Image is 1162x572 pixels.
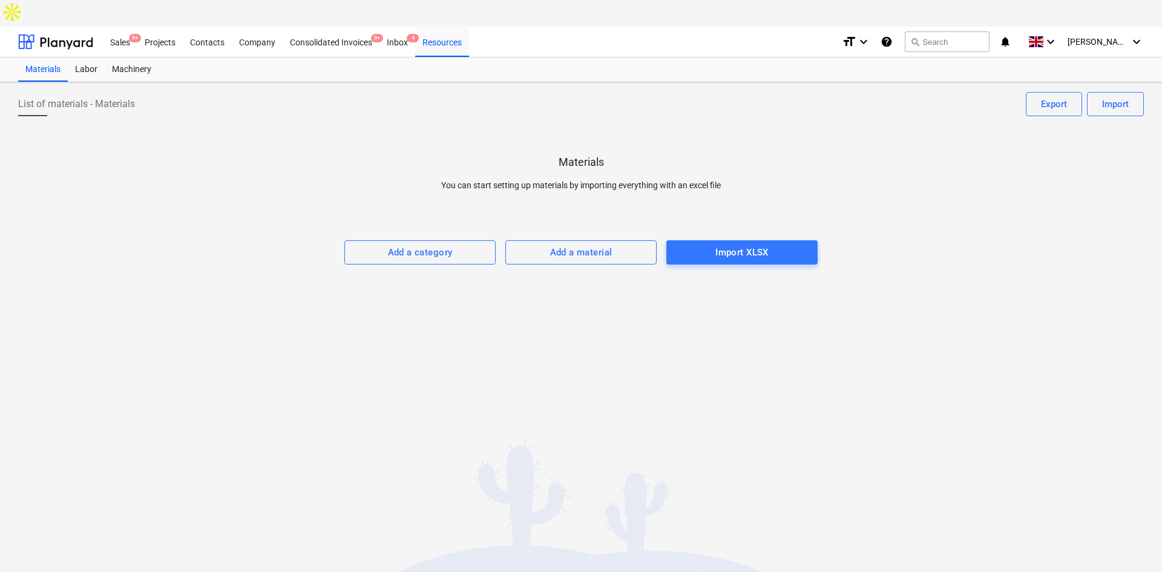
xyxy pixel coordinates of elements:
span: 9+ [371,34,383,42]
i: notifications [999,35,1011,49]
button: Search [905,31,990,52]
a: Projects [137,27,183,57]
iframe: Chat Widget [1101,514,1162,572]
div: Import [1102,96,1129,112]
i: keyboard_arrow_down [1129,35,1144,49]
span: List of materials - Materials [18,97,135,111]
i: keyboard_arrow_down [1043,35,1058,49]
div: Add a material [550,245,612,260]
button: Export [1026,92,1082,116]
button: Add a material [505,240,657,265]
div: Company [232,26,283,57]
a: Materials [18,58,68,82]
div: Add a category [388,245,453,260]
button: Import XLSX [666,240,818,265]
a: Labor [68,58,105,82]
i: keyboard_arrow_down [856,35,871,49]
a: Contacts [183,27,232,57]
i: Knowledge base [881,35,893,49]
div: Contacts [183,26,232,57]
a: Consolidated Invoices9+ [283,27,379,57]
span: 9+ [129,34,141,42]
div: Inbox [379,26,415,57]
button: Add a category [344,240,496,265]
p: You can start setting up materials by importing everything with an excel file [300,179,862,192]
div: Projects [137,26,183,57]
div: Sales [103,26,137,57]
a: Inbox4 [379,27,415,57]
a: Company [232,27,283,57]
button: Import [1087,92,1144,116]
i: format_size [842,35,856,49]
a: Sales9+ [103,27,137,57]
div: Consolidated Invoices [283,26,379,57]
p: Materials [559,155,604,169]
span: 4 [407,34,419,42]
span: [PERSON_NAME] [1068,37,1128,47]
span: search [910,37,920,47]
a: Resources [415,27,469,57]
div: Export [1041,96,1067,112]
div: Resources [415,26,469,57]
a: Machinery [105,58,159,82]
div: Import XLSX [715,245,769,260]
